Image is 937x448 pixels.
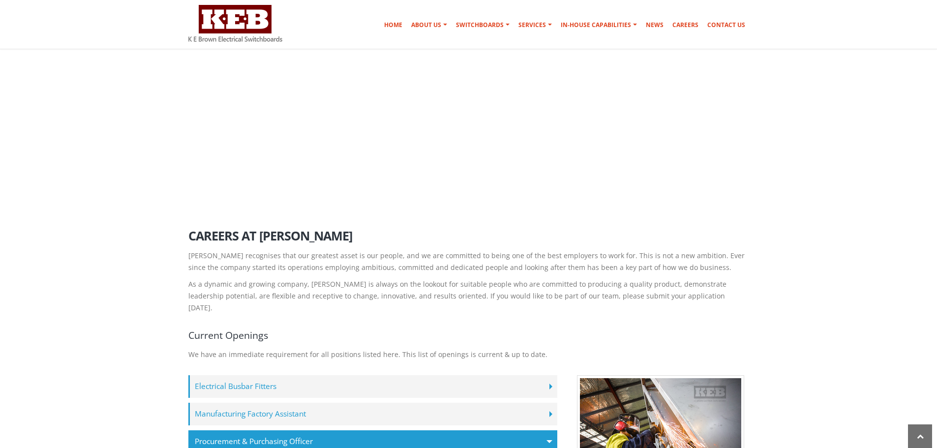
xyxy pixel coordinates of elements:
[557,15,641,35] a: In-house Capabilities
[642,15,667,35] a: News
[188,278,749,314] p: As a dynamic and growing company, [PERSON_NAME] is always on the lookout for suitable people who ...
[695,174,712,181] a: Home
[703,15,749,35] a: Contact Us
[407,15,451,35] a: About Us
[188,5,282,42] img: K E Brown Electrical Switchboards
[188,166,240,194] h1: Careers
[188,403,557,425] label: Manufacturing Factory Assistant
[188,349,749,360] p: We have an immediate requirement for all positions listed here. This list of openings is current ...
[188,229,749,242] h2: Careers at [PERSON_NAME]
[188,329,749,342] h4: Current Openings
[380,15,406,35] a: Home
[188,375,557,398] label: Electrical Busbar Fitters
[714,172,747,184] li: Careers
[514,15,556,35] a: Services
[668,15,702,35] a: Careers
[452,15,514,35] a: Switchboards
[188,250,749,273] p: [PERSON_NAME] recognises that our greatest asset is our people, and we are committed to being one...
